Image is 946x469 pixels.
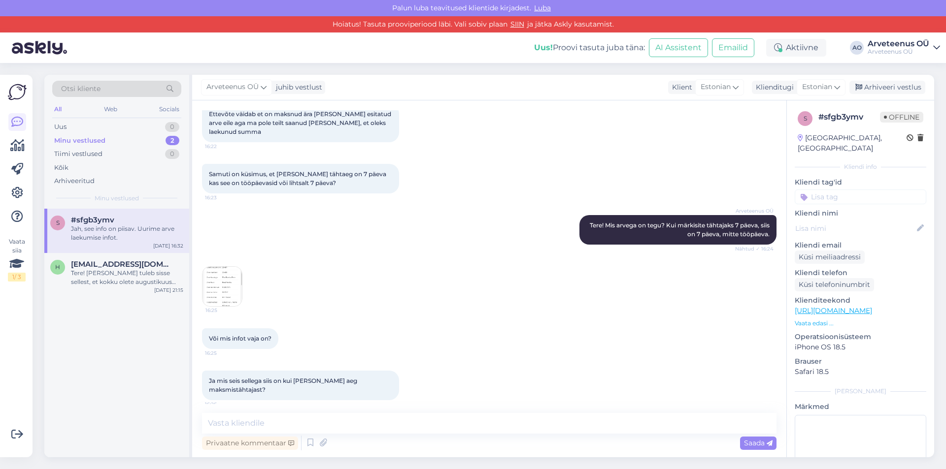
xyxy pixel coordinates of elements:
p: Safari 18.5 [795,367,926,377]
span: s [804,115,807,122]
p: Vaata edasi ... [795,319,926,328]
div: Vaata siia [8,237,26,281]
span: herdys.hobemagi@gmail.com [71,260,173,269]
span: 16:25 [205,307,242,314]
span: 16:22 [205,143,242,150]
div: Küsi telefoninumbrit [795,278,874,291]
div: Minu vestlused [54,136,105,146]
span: Estonian [701,82,731,93]
p: Kliendi email [795,240,926,250]
a: [URL][DOMAIN_NAME] [795,306,872,315]
p: Brauser [795,356,926,367]
img: Askly Logo [8,83,27,101]
div: Arveteenus OÜ [868,48,929,56]
div: Socials [157,103,181,116]
span: Luba [531,3,554,12]
span: s [56,219,60,226]
div: Tere! [PERSON_NAME] tuleb sisse sellest, et kokku olete augustikuus brutona teeninud 1864,85 euro... [71,269,183,286]
b: Uus! [534,43,553,52]
span: Samuti on küsimus, et [PERSON_NAME] tähtaeg on 7 päeva kas see on tööpäevasid või lihtsalt 7 päeva? [209,170,388,187]
div: Kõik [54,163,68,173]
button: Emailid [712,38,754,57]
span: 16:25 [205,349,242,357]
div: [DATE] 16:32 [153,242,183,250]
p: iPhone OS 18.5 [795,342,926,352]
p: Kliendi nimi [795,208,926,219]
span: 16:23 [205,194,242,201]
div: Web [102,103,119,116]
p: Märkmed [795,402,926,412]
p: Klienditeekond [795,295,926,306]
a: SIIN [507,20,527,29]
span: Minu vestlused [95,194,139,203]
div: 1 / 3 [8,273,26,281]
div: 2 [166,136,179,146]
span: Offline [880,112,923,123]
div: Küsi meiliaadressi [795,250,865,264]
a: Arveteenus OÜArveteenus OÜ [868,40,940,56]
span: Ettevõte väidab et on maksnud ära [PERSON_NAME] esitatud arve eile aga ma pole teilt saanud [PERS... [209,110,393,135]
p: Operatsioonisüsteem [795,332,926,342]
span: #sfgb3ymv [71,216,114,224]
div: 0 [165,149,179,159]
span: Tere! Mis arvega on tegu? Kui märkisite tähtajaks 7 päeva, siis on 7 päeva, mitte tööpäeva. [590,221,771,238]
span: Saada [744,438,773,447]
div: 0 [165,122,179,132]
span: Arveteenus OÜ [736,207,774,215]
div: Klient [668,82,692,93]
span: h [55,263,60,271]
div: Proovi tasuta juba täna: [534,42,645,54]
div: All [52,103,64,116]
span: Estonian [802,82,832,93]
input: Lisa tag [795,189,926,204]
div: Privaatne kommentaar [202,437,298,450]
p: Kliendi telefon [795,268,926,278]
div: [PERSON_NAME] [795,387,926,396]
div: Jah, see info on piisav. Uurime arve laekumise infot. [71,224,183,242]
div: Uus [54,122,67,132]
img: Attachment [203,267,242,306]
div: Arveteenus OÜ [868,40,929,48]
div: Tiimi vestlused [54,149,102,159]
span: Otsi kliente [61,84,101,94]
div: Arhiveeritud [54,176,95,186]
div: Aktiivne [766,39,826,57]
span: Ja mis seis sellega siis on kui [PERSON_NAME] aeg maksmistähtajast? [209,377,360,393]
p: Kliendi tag'id [795,177,926,188]
span: Või mis infot vaja on? [209,335,271,342]
input: Lisa nimi [795,223,915,234]
button: AI Assistent [649,38,708,57]
span: 16:26 [205,401,242,408]
div: # sfgb3ymv [818,111,880,123]
span: Arveteenus OÜ [206,82,259,93]
div: [DATE] 21:15 [154,286,183,294]
div: juhib vestlust [272,82,322,93]
div: Kliendi info [795,162,926,171]
span: Nähtud ✓ 16:24 [735,245,774,252]
div: Klienditugi [752,82,794,93]
div: AO [850,41,864,55]
div: [GEOGRAPHIC_DATA], [GEOGRAPHIC_DATA] [798,133,907,154]
div: Arhiveeri vestlus [849,81,925,94]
